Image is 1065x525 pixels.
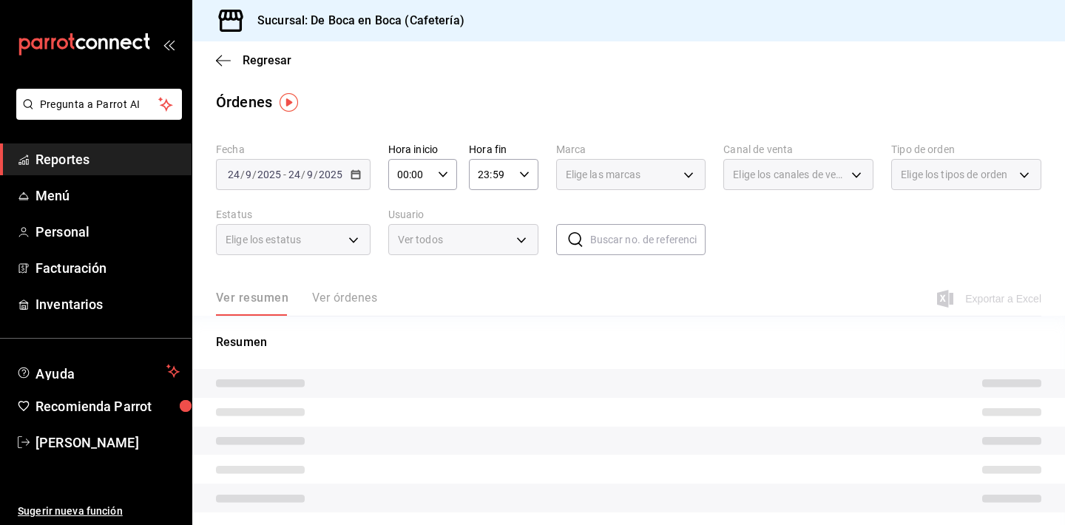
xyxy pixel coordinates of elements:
[35,396,180,416] span: Recomienda Parrot
[216,333,1041,351] p: Resumen
[901,167,1007,182] span: Elige los tipos de orden
[35,186,180,206] span: Menú
[306,169,314,180] input: --
[216,53,291,67] button: Regresar
[252,169,257,180] span: /
[35,294,180,314] span: Inventarios
[245,169,252,180] input: --
[388,144,457,155] label: Hora inicio
[301,169,305,180] span: /
[10,107,182,123] a: Pregunta a Parrot AI
[314,169,318,180] span: /
[590,225,706,254] input: Buscar no. de referencia
[257,169,282,180] input: ----
[18,504,180,519] span: Sugerir nueva función
[227,169,240,180] input: --
[283,169,286,180] span: -
[733,167,846,182] span: Elige los canales de venta
[240,169,245,180] span: /
[388,209,538,220] label: Usuario
[216,144,371,155] label: Fecha
[280,93,298,112] img: Tooltip marker
[398,232,511,248] span: Ver todos
[35,258,180,278] span: Facturación
[469,144,538,155] label: Hora fin
[246,12,464,30] h3: Sucursal: De Boca en Boca (Cafetería)
[40,97,159,112] span: Pregunta a Parrot AI
[723,144,873,155] label: Canal de venta
[216,91,272,113] div: Órdenes
[16,89,182,120] button: Pregunta a Parrot AI
[288,169,301,180] input: --
[216,291,377,316] div: navigation tabs
[35,222,180,242] span: Personal
[556,144,706,155] label: Marca
[891,144,1041,155] label: Tipo de orden
[566,167,641,182] span: Elige las marcas
[35,433,180,453] span: [PERSON_NAME]
[226,232,301,247] span: Elige los estatus
[35,149,180,169] span: Reportes
[35,362,160,380] span: Ayuda
[163,38,175,50] button: open_drawer_menu
[216,209,371,220] label: Estatus
[318,169,343,180] input: ----
[243,53,291,67] span: Regresar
